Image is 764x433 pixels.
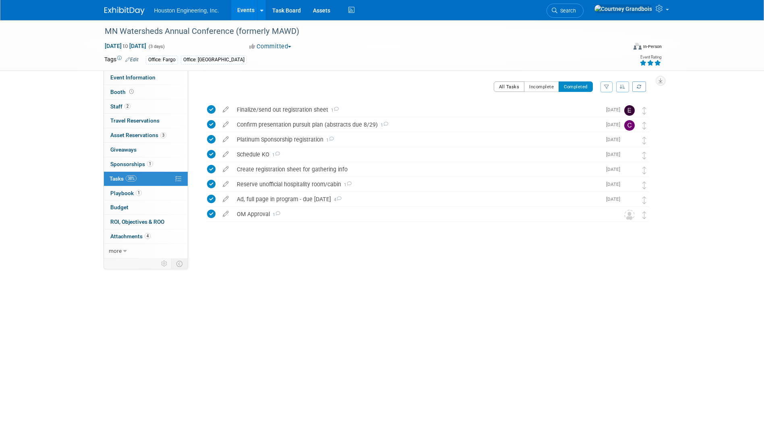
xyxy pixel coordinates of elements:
div: Finalize/send out registration sheet [233,103,601,117]
td: Toggle Event Tabs [171,258,188,269]
a: Budget [104,200,188,214]
div: Event Format [579,42,662,54]
a: Asset Reservations3 [104,128,188,142]
a: edit [219,196,233,203]
td: Tags [104,55,139,65]
img: ExhibitDay [104,7,145,15]
span: 1 [341,182,352,187]
img: ERIK Jones [624,105,635,116]
span: Travel Reservations [110,117,159,124]
div: Platinum Sponsorship registration [233,133,601,146]
span: more [109,248,122,254]
div: In-Person [643,44,662,50]
span: 4 [331,197,342,202]
a: Sponsorships1 [104,157,188,171]
span: [DATE] [606,196,624,202]
div: Ad, full page in program - due [DATE] [233,192,601,206]
span: 1 [323,137,334,143]
i: Move task [642,196,646,204]
a: edit [219,166,233,173]
div: Event Rating [640,55,661,59]
a: Refresh [632,81,646,92]
img: Format-Inperson.png [634,43,642,50]
i: Move task [642,122,646,129]
button: Committed [246,42,294,51]
a: ROI, Objectives & ROO [104,215,188,229]
a: Edit [125,57,139,62]
div: Office: [GEOGRAPHIC_DATA] [181,56,247,64]
img: Courtney Grandbois [594,4,652,13]
span: Search [557,8,576,14]
span: 1 [269,152,280,158]
a: edit [219,210,233,218]
td: Personalize Event Tab Strip [157,258,172,269]
span: to [122,43,129,49]
a: Playbook1 [104,186,188,200]
span: Staff [110,103,130,110]
span: 3 [160,132,166,138]
div: Reserve unofficial hospitality room/cabin [233,177,601,191]
a: edit [219,106,233,113]
div: Office: Fargo [146,56,178,64]
span: 1 [270,212,280,217]
span: Sponsorships [110,161,153,167]
span: 38% [126,175,137,181]
span: [DATE] [606,152,624,157]
a: Giveaways [104,143,188,157]
div: Create registration sheet for gathering info [233,162,601,176]
i: Move task [642,152,646,159]
span: [DATE] [606,137,624,142]
img: Heidi Joarnt [624,165,635,175]
i: Move task [642,107,646,114]
span: Booth not reserved yet [128,89,135,95]
a: edit [219,136,233,143]
a: Event Information [104,71,188,85]
span: (3 days) [148,44,165,49]
img: Courtney Grandbois [624,180,635,190]
img: Courtney Grandbois [624,135,635,146]
img: Chris Otterness [624,120,635,131]
button: All Tasks [494,81,525,92]
i: Move task [642,137,646,144]
a: Staff2 [104,100,188,114]
span: [DATE] [606,107,624,112]
i: Move task [642,211,646,219]
div: Confirm presentation pursuit plan (abstracts due 8/29) [233,118,601,131]
div: Schedule KO [233,148,601,161]
span: [DATE] [606,167,624,172]
a: Travel Reservations [104,114,188,128]
a: more [104,244,188,258]
div: OM Approval [233,207,608,221]
button: Incomplete [524,81,559,92]
img: Heidi Joarnt [624,195,635,205]
span: Attachments [110,233,151,239]
span: 1 [147,161,153,167]
span: Houston Engineering, Inc. [154,7,219,14]
a: edit [219,181,233,188]
a: Tasks38% [104,172,188,186]
span: Playbook [110,190,142,196]
span: 1 [378,123,388,128]
img: Unassigned [624,210,635,220]
span: [DATE] [DATE] [104,42,147,50]
img: Heidi Joarnt [624,150,635,160]
span: 1 [136,190,142,196]
span: 1 [328,108,339,113]
span: 2 [124,103,130,109]
span: Giveaways [110,146,137,153]
div: MN Watersheds Annual Conference (formerly MAWD) [102,24,615,39]
a: Booth [104,85,188,99]
a: edit [219,121,233,128]
button: Completed [559,81,593,92]
i: Move task [642,167,646,174]
span: Budget [110,204,128,210]
span: ROI, Objectives & ROO [110,219,164,225]
span: Event Information [110,74,155,81]
a: edit [219,151,233,158]
span: [DATE] [606,181,624,187]
span: [DATE] [606,122,624,127]
span: Tasks [110,175,137,182]
span: Booth [110,89,135,95]
i: Move task [642,181,646,189]
a: Attachments4 [104,229,188,244]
